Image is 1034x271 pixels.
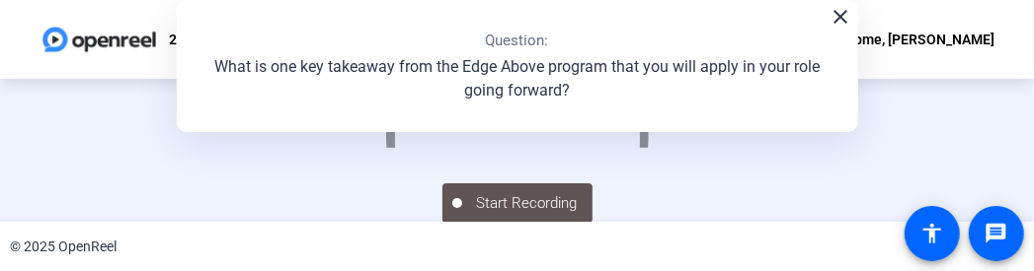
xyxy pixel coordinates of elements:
mat-icon: close [830,5,853,29]
button: Start Recording [442,183,593,223]
p: What is one key takeaway from the Edge Above program that you will apply in your role going forward? [197,55,838,102]
mat-icon: message [985,222,1008,245]
p: Question: [486,30,549,52]
div: © 2025 OpenReel [10,237,117,257]
mat-icon: accessibility [920,222,944,245]
img: OpenReel logo [40,20,159,59]
span: Start Recording [462,192,593,215]
div: Welcome, [PERSON_NAME] [824,28,994,51]
p: 2025 Participants Self Record [169,28,357,51]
